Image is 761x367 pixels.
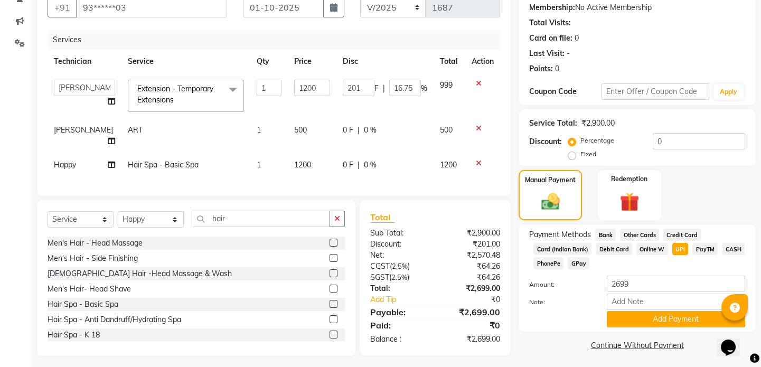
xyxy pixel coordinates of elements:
[636,243,668,255] span: Online W
[672,243,689,255] span: UPI
[362,294,447,305] a: Add Tip
[294,160,311,170] span: 1200
[440,125,453,135] span: 500
[529,63,553,74] div: Points:
[521,280,598,289] label: Amount:
[343,125,353,136] span: 0 F
[465,50,500,73] th: Action
[607,294,745,310] input: Add Note
[364,125,377,136] span: 0 %
[362,306,435,318] div: Payable:
[128,125,143,135] span: ART
[48,330,100,341] div: Hair Spa - K 18
[192,211,330,227] input: Search or Scan
[343,159,353,171] span: 0 F
[602,83,709,100] input: Enter Offer / Coupon Code
[48,299,118,310] div: Hair Spa - Basic Spa
[607,276,745,292] input: Amount
[421,83,427,94] span: %
[370,261,390,271] span: CGST
[722,243,745,255] span: CASH
[362,334,435,345] div: Balance :
[257,160,261,170] span: 1
[358,125,360,136] span: |
[435,283,508,294] div: ₹2,699.00
[434,50,466,73] th: Total
[567,48,570,59] div: -
[521,340,754,351] a: Continue Without Payment
[364,159,377,171] span: 0 %
[362,228,435,239] div: Sub Total:
[48,253,138,264] div: Men's Hair - Side Finishing
[607,311,745,327] button: Add Payment
[435,239,508,250] div: ₹201.00
[121,50,250,73] th: Service
[362,272,435,283] div: ( )
[614,190,645,214] img: _gift.svg
[529,48,565,59] div: Last Visit:
[128,160,199,170] span: Hair Spa - Basic Spa
[336,50,434,73] th: Disc
[575,33,579,44] div: 0
[383,83,385,94] span: |
[288,50,336,73] th: Price
[581,118,615,129] div: ₹2,900.00
[529,229,591,240] span: Payment Methods
[529,118,577,129] div: Service Total:
[529,17,571,29] div: Total Visits:
[580,136,614,145] label: Percentage
[257,125,261,135] span: 1
[49,30,508,50] div: Services
[533,257,563,269] span: PhonePe
[525,175,576,185] label: Manual Payment
[48,238,143,249] div: Men's Hair - Head Massage
[435,261,508,272] div: ₹64.26
[692,243,718,255] span: PayTM
[54,160,76,170] span: Happy
[435,306,508,318] div: ₹2,699.00
[174,95,178,105] a: x
[435,334,508,345] div: ₹2,699.00
[358,159,360,171] span: |
[370,272,389,282] span: SGST
[521,297,598,307] label: Note:
[374,83,379,94] span: F
[294,125,307,135] span: 500
[362,261,435,272] div: ( )
[663,229,701,241] span: Credit Card
[529,2,745,13] div: No Active Membership
[435,228,508,239] div: ₹2,900.00
[440,80,453,90] span: 999
[596,243,632,255] span: Debit Card
[48,314,181,325] div: Hair Spa - Anti Dandruff/Hydrating Spa
[435,272,508,283] div: ₹64.26
[447,294,508,305] div: ₹0
[392,262,408,270] span: 2.5%
[362,239,435,250] div: Discount:
[713,84,744,100] button: Apply
[595,229,616,241] span: Bank
[533,243,591,255] span: Card (Indian Bank)
[250,50,288,73] th: Qty
[362,319,435,332] div: Paid:
[435,319,508,332] div: ₹0
[620,229,659,241] span: Other Cards
[580,149,596,159] label: Fixed
[529,86,601,97] div: Coupon Code
[48,50,121,73] th: Technician
[137,84,213,105] span: Extension - Temporary Extensions
[529,2,575,13] div: Membership:
[529,33,572,44] div: Card on file:
[611,174,647,184] label: Redemption
[362,250,435,261] div: Net:
[717,325,750,356] iframe: chat widget
[440,160,457,170] span: 1200
[370,212,394,223] span: Total
[48,284,131,295] div: Men's Hair- Head Shave
[555,63,559,74] div: 0
[568,257,589,269] span: GPay
[48,268,232,279] div: [DEMOGRAPHIC_DATA] Hair -Head Massage & Wash
[362,283,435,294] div: Total:
[529,136,562,147] div: Discount:
[535,191,566,212] img: _cash.svg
